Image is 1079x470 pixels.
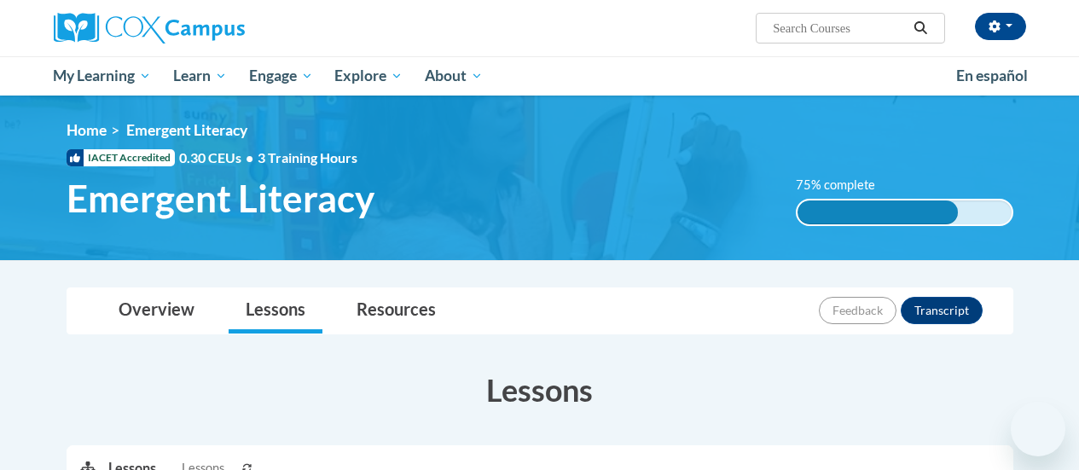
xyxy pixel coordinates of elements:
[798,200,958,224] div: 75% complete
[819,297,896,324] button: Feedback
[54,13,245,44] img: Cox Campus
[945,58,1039,94] a: En español
[67,368,1013,411] h3: Lessons
[334,66,403,86] span: Explore
[796,176,894,194] label: 75% complete
[238,56,324,96] a: Engage
[53,66,151,86] span: My Learning
[54,13,361,44] a: Cox Campus
[67,149,175,166] span: IACET Accredited
[901,297,983,324] button: Transcript
[258,149,357,165] span: 3 Training Hours
[975,13,1026,40] button: Account Settings
[126,121,247,139] span: Emergent Literacy
[67,176,374,221] span: Emergent Literacy
[246,149,253,165] span: •
[41,56,1039,96] div: Main menu
[908,18,933,38] button: Search
[229,288,322,334] a: Lessons
[323,56,414,96] a: Explore
[425,66,483,86] span: About
[414,56,494,96] a: About
[179,148,258,167] span: 0.30 CEUs
[162,56,238,96] a: Learn
[956,67,1028,84] span: En español
[67,121,107,139] a: Home
[1011,402,1065,456] iframe: Button to launch messaging window
[43,56,163,96] a: My Learning
[249,66,313,86] span: Engage
[102,288,212,334] a: Overview
[771,18,908,38] input: Search Courses
[173,66,227,86] span: Learn
[339,288,453,334] a: Resources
